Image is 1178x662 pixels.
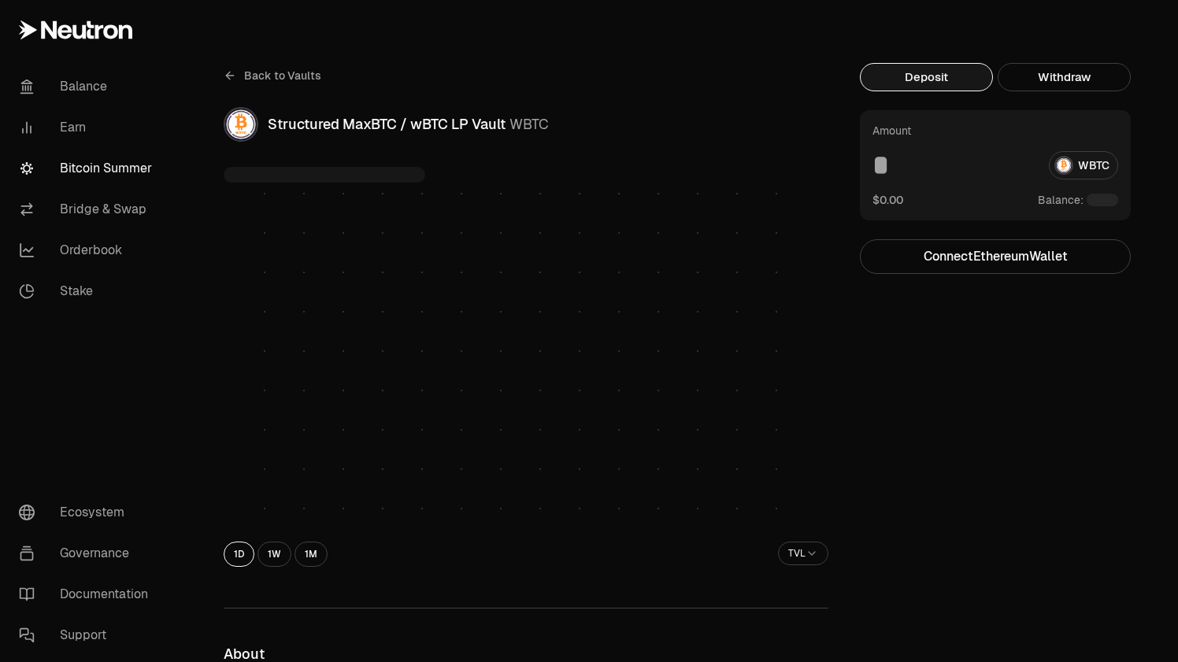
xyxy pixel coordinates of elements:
a: Back to Vaults [224,63,321,88]
button: 1D [224,542,254,567]
div: Amount [872,123,911,139]
a: Documentation [6,574,170,615]
button: $0.00 [872,192,903,208]
span: Back to Vaults [244,68,321,83]
button: 1W [257,542,291,567]
a: Bridge & Swap [6,189,170,230]
a: Support [6,615,170,656]
a: Stake [6,271,170,312]
button: Deposit [860,63,993,91]
a: Ecosystem [6,492,170,533]
a: Earn [6,107,170,148]
a: Balance [6,66,170,107]
a: Governance [6,533,170,574]
a: Orderbook [6,230,170,271]
button: Withdraw [998,63,1131,91]
span: Balance: [1038,192,1084,208]
img: WBTC Logo [225,109,257,140]
button: TVL [778,542,828,565]
button: ConnectEthereumWallet [860,239,1131,274]
button: 1M [294,542,328,567]
a: Bitcoin Summer [6,148,170,189]
h3: About [224,646,828,662]
span: Structured MaxBTC / wBTC LP Vault [268,115,506,133]
span: WBTC [509,115,549,133]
